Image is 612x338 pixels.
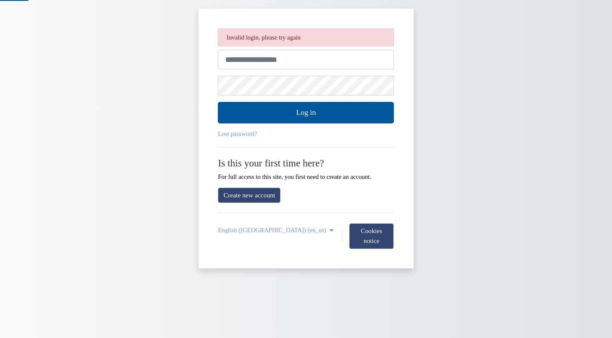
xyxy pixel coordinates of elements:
[218,157,394,169] h2: Is this your first time here?
[218,130,257,137] a: Lost password?
[218,227,336,234] a: English (United States) ‎(en_us)‎
[218,187,281,203] a: Create new account
[218,28,394,46] div: Invalid login, please try again
[349,223,394,249] button: Cookies notice
[218,157,394,181] div: For full access to this site, you first need to create an account.
[218,102,394,123] button: Log in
